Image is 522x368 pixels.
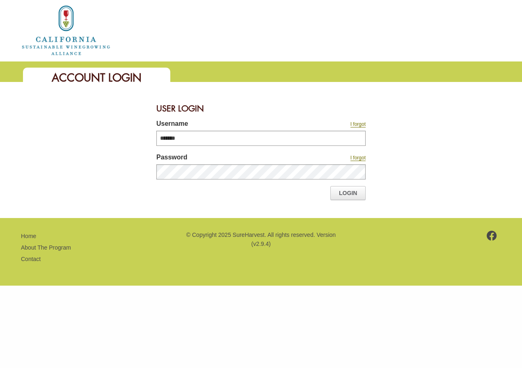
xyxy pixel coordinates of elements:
[52,70,142,85] span: Account Login
[21,233,36,239] a: Home
[156,119,292,131] label: Username
[21,244,71,251] a: About The Program
[350,121,366,127] a: I forgot
[156,152,292,164] label: Password
[21,26,111,33] a: Home
[21,256,41,262] a: Contact
[330,186,366,200] a: Login
[185,230,337,249] p: © Copyright 2025 SureHarvest. All rights reserved. Version (v2.9.4)
[156,98,366,119] div: User Login
[487,231,497,241] img: footer-facebook.png
[21,4,111,57] img: logo_cswa2x.png
[350,155,366,161] a: I forgot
